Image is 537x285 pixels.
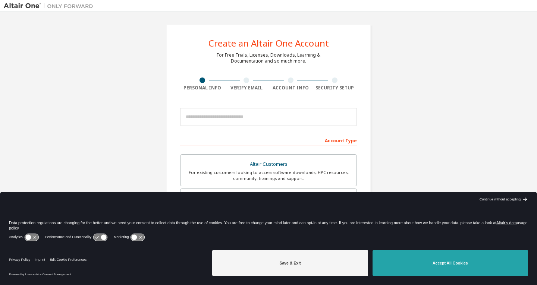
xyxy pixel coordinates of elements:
[180,134,357,146] div: Account Type
[180,85,224,91] div: Personal Info
[217,52,320,64] div: For Free Trials, Licenses, Downloads, Learning & Documentation and so much more.
[208,39,329,48] div: Create an Altair One Account
[313,85,357,91] div: Security Setup
[4,2,97,10] img: Altair One
[224,85,269,91] div: Verify Email
[268,85,313,91] div: Account Info
[185,159,352,170] div: Altair Customers
[185,170,352,181] div: For existing customers looking to access software downloads, HPC resources, community, trainings ...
